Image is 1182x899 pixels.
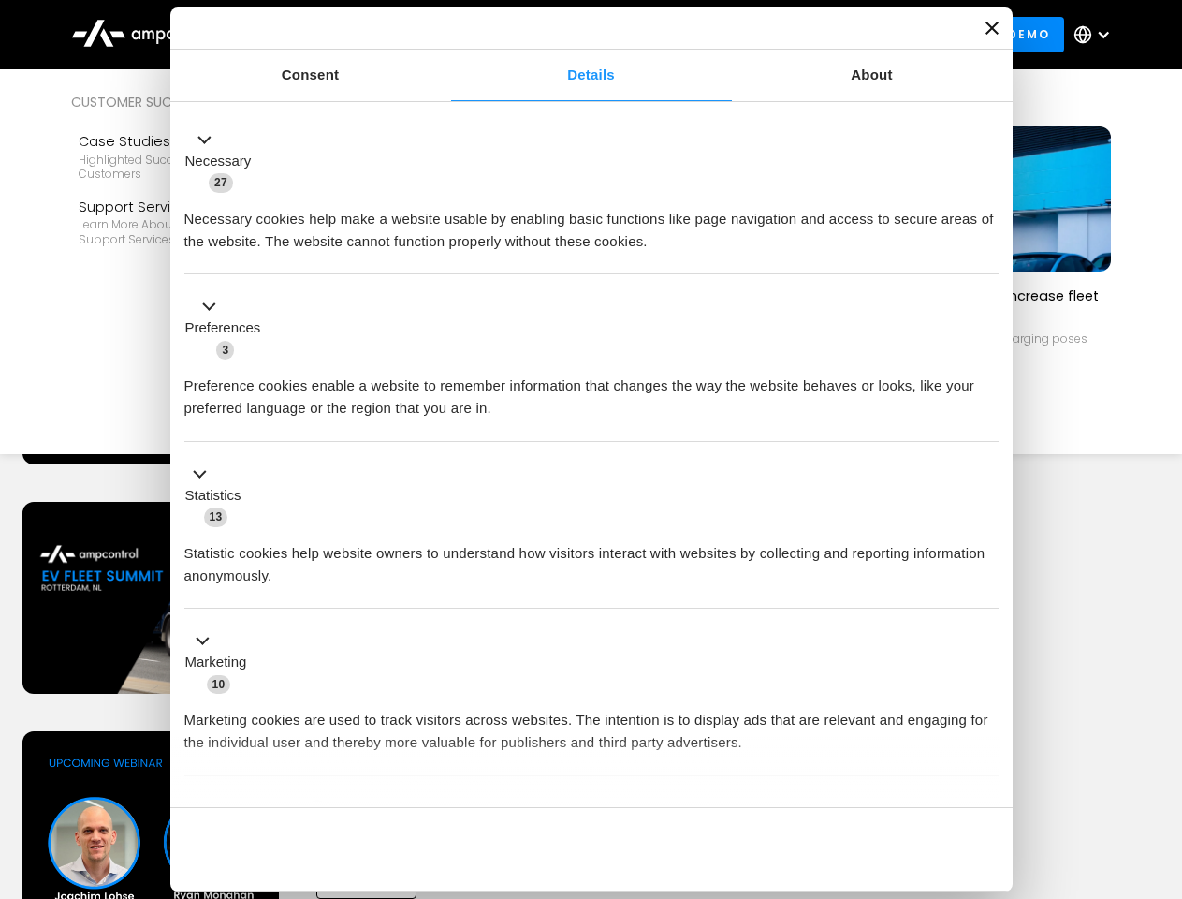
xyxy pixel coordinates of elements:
[184,528,999,587] div: Statistic cookies help website owners to understand how visitors interact with websites by collec...
[184,361,999,420] div: Preference cookies enable a website to remember information that changes the way the website beha...
[184,463,253,528] button: Statistics (13)
[184,695,999,754] div: Marketing cookies are used to track visitors across websites. The intention is to display ads tha...
[184,128,263,194] button: Necessary (27)
[184,296,272,361] button: Preferences (3)
[732,50,1013,101] a: About
[985,22,999,35] button: Close banner
[209,173,233,192] span: 27
[185,317,261,339] label: Preferences
[71,124,303,189] a: Case StudiesHighlighted success stories From Our Customers
[216,341,234,360] span: 3
[184,630,258,696] button: Marketing (10)
[185,151,252,172] label: Necessary
[729,822,998,877] button: Okay
[184,797,338,820] button: Unclassified (2)
[71,189,303,255] a: Support ServicesLearn more about Ampcontrol’s support services
[185,652,247,673] label: Marketing
[71,92,303,112] div: Customer success
[204,508,228,526] span: 13
[170,50,451,101] a: Consent
[451,50,732,101] a: Details
[185,485,241,507] label: Statistics
[207,675,231,694] span: 10
[79,217,296,246] div: Learn more about Ampcontrol’s support services
[79,197,296,217] div: Support Services
[79,131,296,152] div: Case Studies
[309,800,327,818] span: 2
[184,194,999,253] div: Necessary cookies help make a website usable by enabling basic functions like page navigation and...
[79,153,296,182] div: Highlighted success stories From Our Customers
